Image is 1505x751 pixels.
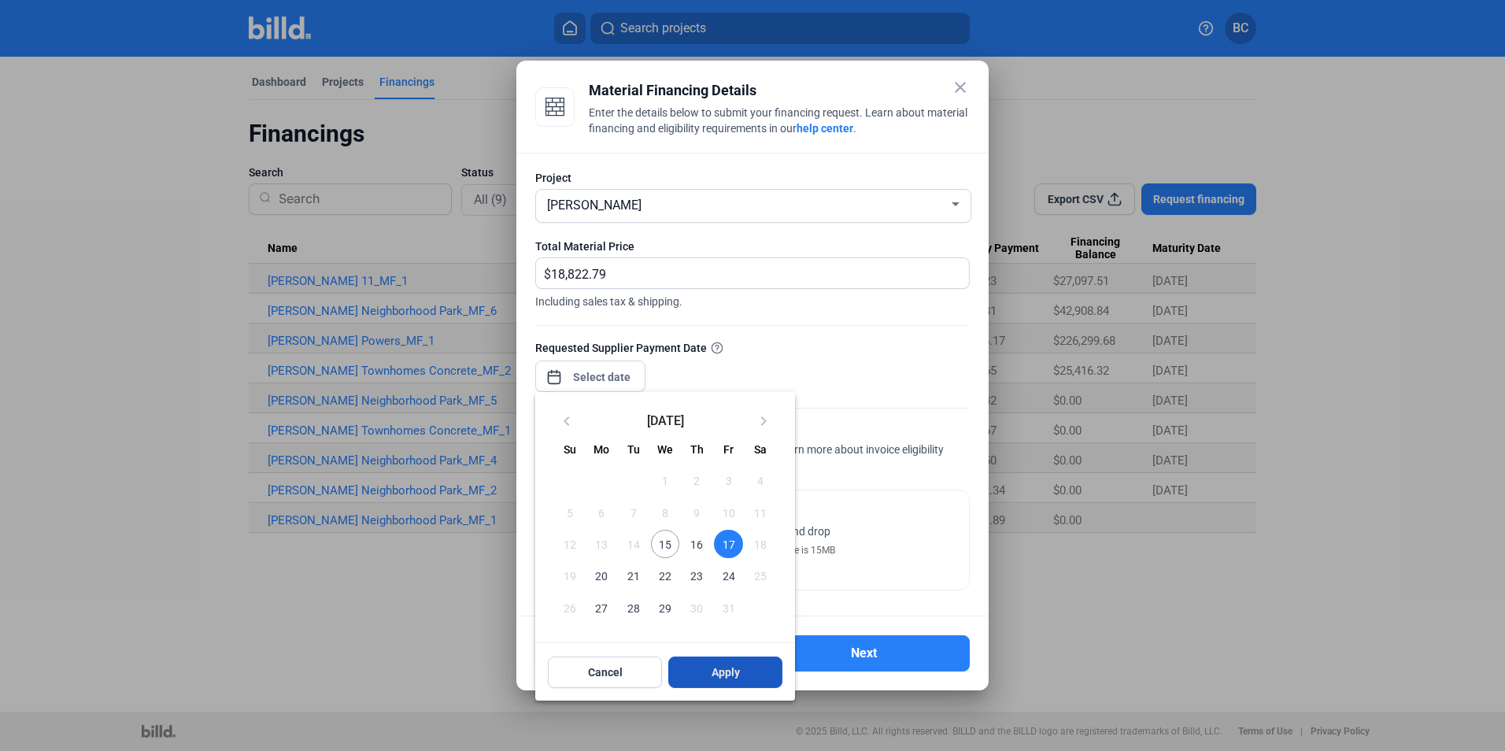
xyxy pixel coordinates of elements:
span: 31 [714,593,742,621]
span: Cancel [588,664,623,680]
button: October 22, 2025 [649,560,681,591]
button: October 2, 2025 [681,464,712,496]
button: October 27, 2025 [586,591,617,623]
button: October 13, 2025 [586,528,617,560]
span: 3 [714,466,742,494]
span: 29 [651,593,679,621]
span: 15 [651,530,679,558]
button: October 12, 2025 [554,528,586,560]
button: October 1, 2025 [649,464,681,496]
span: 1 [651,466,679,494]
span: 17 [714,530,742,558]
button: October 11, 2025 [745,497,776,528]
span: 18 [746,530,775,558]
button: October 21, 2025 [618,560,649,591]
button: October 19, 2025 [554,560,586,591]
mat-icon: keyboard_arrow_left [557,412,576,431]
td: OCT [554,464,649,496]
button: October 25, 2025 [745,560,776,591]
button: October 15, 2025 [649,528,681,560]
button: October 6, 2025 [586,497,617,528]
button: October 7, 2025 [618,497,649,528]
span: 22 [651,561,679,590]
button: October 28, 2025 [618,591,649,623]
span: 14 [619,530,648,558]
span: We [657,443,673,456]
span: 9 [682,498,711,527]
button: October 31, 2025 [712,591,744,623]
span: 20 [587,561,616,590]
span: 30 [682,593,711,621]
button: October 8, 2025 [649,497,681,528]
span: 12 [556,530,584,558]
button: Cancel [548,657,662,688]
button: October 10, 2025 [712,497,744,528]
button: October 18, 2025 [745,528,776,560]
button: October 24, 2025 [712,560,744,591]
span: Mo [593,443,609,456]
span: 2 [682,466,711,494]
span: Su [564,443,576,456]
span: 7 [619,498,648,527]
span: 28 [619,593,648,621]
span: 13 [587,530,616,558]
button: October 16, 2025 [681,528,712,560]
span: 25 [746,561,775,590]
span: 23 [682,561,711,590]
button: October 29, 2025 [649,591,681,623]
button: October 26, 2025 [554,591,586,623]
span: Apply [712,664,740,680]
span: 24 [714,561,742,590]
span: 8 [651,498,679,527]
button: October 20, 2025 [586,560,617,591]
span: 21 [619,561,648,590]
button: Apply [668,657,782,688]
button: October 4, 2025 [745,464,776,496]
span: 5 [556,498,584,527]
span: Th [690,443,704,456]
span: 19 [556,561,584,590]
span: 27 [587,593,616,621]
button: October 30, 2025 [681,591,712,623]
span: Sa [754,443,767,456]
span: 6 [587,498,616,527]
button: October 23, 2025 [681,560,712,591]
span: 4 [746,466,775,494]
span: Fr [723,443,734,456]
button: October 14, 2025 [618,528,649,560]
span: 16 [682,530,711,558]
span: 11 [746,498,775,527]
button: October 17, 2025 [712,528,744,560]
mat-icon: keyboard_arrow_right [754,412,773,431]
span: 26 [556,593,584,621]
span: 10 [714,498,742,527]
span: [DATE] [582,413,748,426]
span: Tu [627,443,640,456]
button: October 5, 2025 [554,497,586,528]
button: October 9, 2025 [681,497,712,528]
button: October 3, 2025 [712,464,744,496]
